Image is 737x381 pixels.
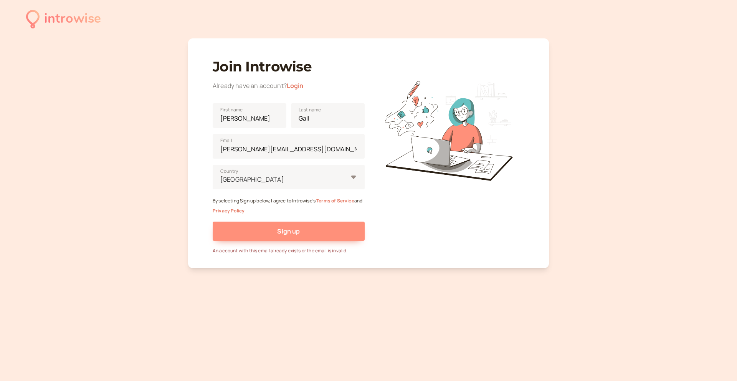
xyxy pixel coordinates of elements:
iframe: Chat Widget [699,344,737,381]
a: Terms of Service [316,197,354,204]
div: An account with this email already exists or the email is invalid. [213,247,365,254]
input: Last name [291,103,365,128]
input: First name [213,103,286,128]
input: [GEOGRAPHIC_DATA]Country [220,175,221,184]
input: Email [213,134,365,159]
span: Last name [299,106,321,114]
a: Login [287,81,304,90]
div: introwise [44,8,101,30]
a: introwise [26,8,101,30]
span: Country [220,167,238,175]
span: Sign up [277,227,300,235]
div: Already have an account? [213,81,365,91]
h1: Join Introwise [213,58,365,75]
span: Email [220,137,232,144]
span: First name [220,106,243,114]
button: Sign up [213,222,365,241]
a: Privacy Policy [213,207,245,214]
small: By selecting Sign up below, I agree to Introwise's and [213,197,362,214]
